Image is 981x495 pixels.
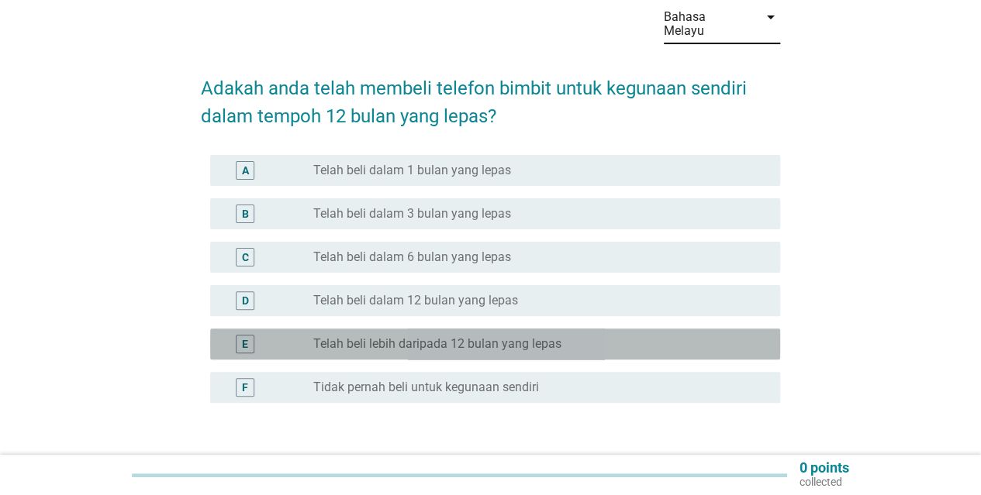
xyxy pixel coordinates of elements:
p: collected [800,475,849,489]
div: D [242,293,249,309]
label: Telah beli dalam 3 bulan yang lepas [313,206,511,222]
i: arrow_drop_down [762,8,780,26]
div: E [242,336,248,352]
h2: Adakah anda telah membeli telefon bimbit untuk kegunaan sendiri dalam tempoh 12 bulan yang lepas? [201,59,780,130]
label: Tidak pernah beli untuk kegunaan sendiri [313,380,539,395]
div: B [242,206,249,222]
p: 0 points [800,461,849,475]
div: F [242,380,248,396]
div: Bahasa Melayu [664,10,749,38]
div: C [242,249,249,266]
label: Telah beli lebih daripada 12 bulan yang lepas [313,336,561,352]
div: A [242,163,249,179]
label: Telah beli dalam 1 bulan yang lepas [313,163,511,178]
label: Telah beli dalam 6 bulan yang lepas [313,249,511,265]
label: Telah beli dalam 12 bulan yang lepas [313,293,518,308]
